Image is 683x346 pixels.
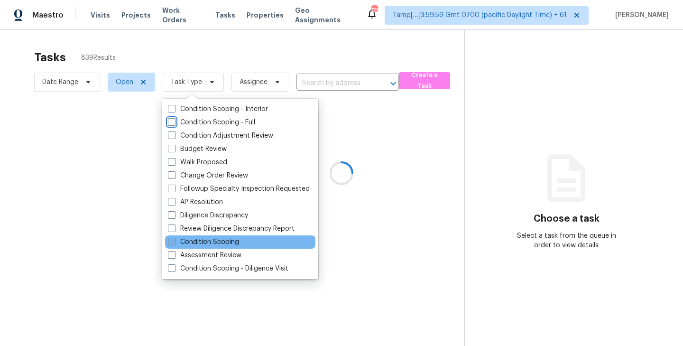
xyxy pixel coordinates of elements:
label: Diligence Discrepancy [168,211,248,220]
label: Assessment Review [168,251,241,260]
label: Condition Scoping - Diligence Visit [168,264,288,273]
div: 725 [371,6,378,15]
label: Followup Specialty Inspection Requested [168,184,310,194]
label: Condition Adjustment Review [168,131,273,140]
label: Condition Scoping - Interior [168,104,268,114]
label: Change Order Review [168,171,248,180]
label: Budget Review [168,144,227,154]
label: Review Diligence Discrepancy Report [168,224,295,234]
label: Walk Proposed [168,158,227,167]
label: Condition Scoping [168,237,239,247]
label: Condition Scoping - Full [168,118,255,127]
label: AP Resolution [168,197,223,207]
